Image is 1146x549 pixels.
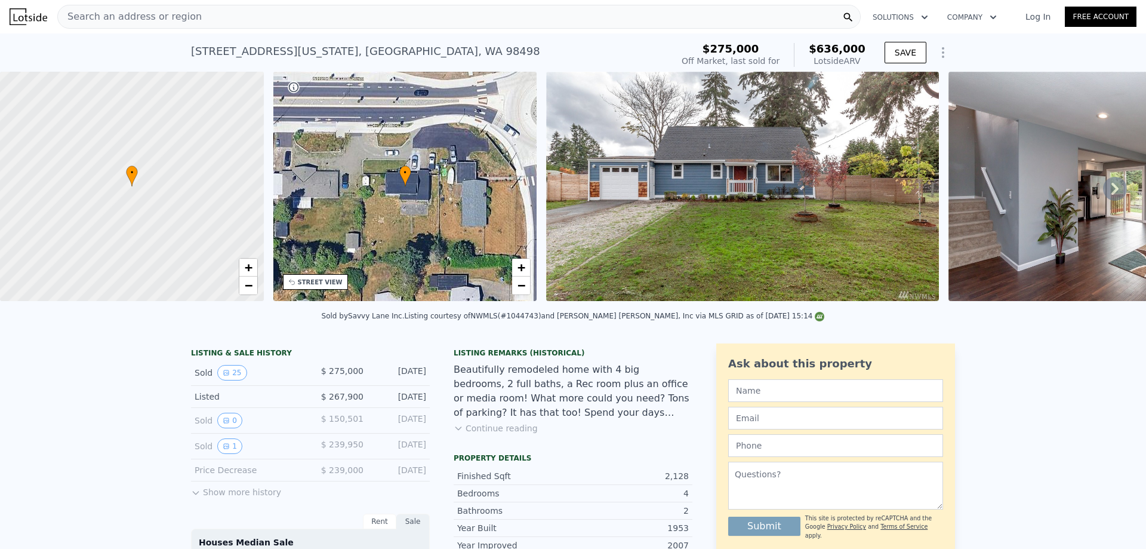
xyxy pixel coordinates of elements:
div: • [399,165,411,186]
span: • [399,167,411,178]
a: Zoom in [239,259,257,277]
div: [DATE] [373,438,426,454]
div: Listed [195,391,301,403]
input: Name [728,379,943,402]
div: Rent [363,514,396,529]
img: Sale: 124832649 Parcel: 100877216 [546,72,939,301]
div: Off Market, last sold for [682,55,780,67]
div: 2 [573,505,689,517]
div: Sale [396,514,430,529]
div: 2,128 [573,470,689,482]
span: + [517,260,525,275]
a: Free Account [1065,7,1136,27]
div: Property details [454,453,692,463]
span: • [126,167,138,178]
span: $ 275,000 [321,366,363,376]
div: • [126,165,138,186]
div: Year Built [457,522,573,534]
div: [DATE] [373,365,426,381]
div: LISTING & SALE HISTORY [191,348,430,360]
div: Finished Sqft [457,470,573,482]
div: [DATE] [373,391,426,403]
button: Show more history [191,481,281,498]
div: 1953 [573,522,689,534]
button: Submit [728,517,800,536]
div: [DATE] [373,464,426,476]
div: Bathrooms [457,505,573,517]
button: Show Options [931,41,955,65]
span: $ 239,950 [321,440,363,449]
div: [STREET_ADDRESS][US_STATE] , [GEOGRAPHIC_DATA] , WA 98498 [191,43,540,60]
div: Ask about this property [728,355,943,372]
div: Lotside ARV [809,55,865,67]
a: Privacy Policy [827,523,866,530]
div: Sold [195,365,301,381]
div: Bedrooms [457,487,573,499]
button: Company [938,7,1006,28]
span: $ 150,501 [321,414,363,424]
div: Listing Remarks (Historical) [454,348,692,358]
button: Continue reading [454,422,538,434]
div: Beautifully remodeled home with 4 big bedrooms, 2 full baths, a Rec room plus an office or media ... [454,363,692,420]
input: Phone [728,434,943,457]
button: View historical data [217,365,247,381]
div: Sold [195,438,301,454]
a: Terms of Service [880,523,928,530]
a: Zoom out [512,277,530,295]
img: NWMLS Logo [815,312,824,321]
button: SAVE [885,42,926,63]
div: Price Decrease [195,464,301,476]
div: Houses Median Sale [199,536,422,548]
span: $ 239,000 [321,465,363,475]
div: Listing courtesy of NWMLS (#1044743) and [PERSON_NAME] [PERSON_NAME], Inc via MLS GRID as of [DAT... [405,312,825,320]
img: Lotside [10,8,47,25]
span: − [244,278,252,293]
span: $275,000 [703,42,759,55]
button: Solutions [863,7,938,28]
button: View historical data [217,438,242,454]
span: $ 267,900 [321,392,363,401]
a: Zoom out [239,277,257,295]
a: Zoom in [512,259,530,277]
div: 4 [573,487,689,499]
a: Log In [1011,11,1065,23]
span: + [244,260,252,275]
div: [DATE] [373,413,426,428]
span: − [517,278,525,293]
div: This site is protected by reCAPTCHA and the Google and apply. [805,514,943,540]
span: $636,000 [809,42,865,55]
div: Sold by Savvy Lane Inc . [322,312,405,320]
div: STREET VIEW [298,278,343,287]
input: Email [728,407,943,430]
button: View historical data [217,413,242,428]
span: Search an address or region [58,10,202,24]
div: Sold [195,413,301,428]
